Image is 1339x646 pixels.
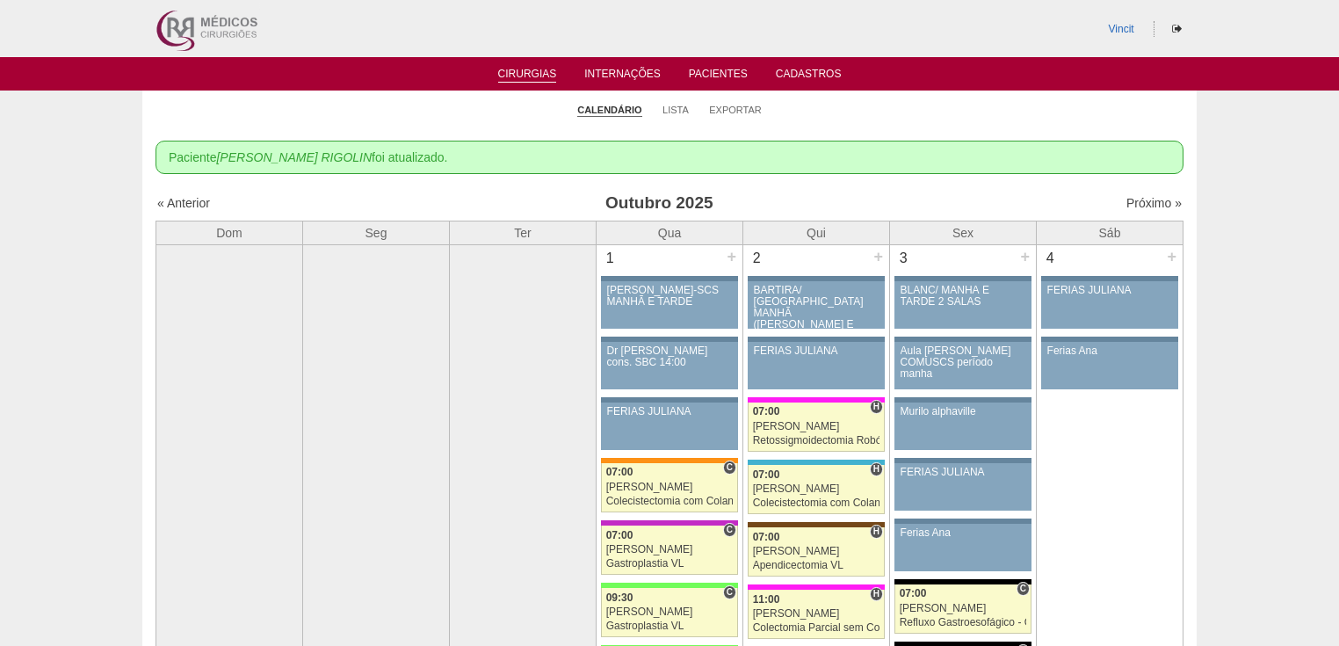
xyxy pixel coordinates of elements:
div: + [871,245,886,268]
div: Colectomia Parcial sem Colostomia VL [753,622,880,634]
i: Sair [1172,24,1182,34]
a: H 07:00 [PERSON_NAME] Colecistectomia com Colangiografia VL [748,465,885,514]
div: BLANC/ MANHÃ E TARDE 2 SALAS [901,285,1026,308]
a: Murilo alphaville [894,403,1031,450]
a: H 07:00 [PERSON_NAME] Apendicectomia VL [748,527,885,577]
span: Consultório [1017,582,1030,596]
div: Refluxo Gastroesofágico - Cirurgia VL [900,617,1027,628]
a: Ferias Ana [1041,342,1178,389]
div: Key: Aviso [601,337,738,342]
a: H 07:00 [PERSON_NAME] Retossigmoidectomia Robótica [748,403,885,452]
a: Vincit [1109,23,1134,35]
div: Key: Aviso [894,276,1031,281]
div: Key: Aviso [1041,276,1178,281]
a: FERIAS JULIANA [894,463,1031,511]
div: Key: Neomater [748,460,885,465]
a: Cadastros [776,68,842,85]
div: Apendicectomia VL [753,560,880,571]
div: [PERSON_NAME] [753,421,880,432]
a: Aula [PERSON_NAME] COMUSCS período manha [894,342,1031,389]
div: [PERSON_NAME] [753,546,880,557]
a: C 07:00 [PERSON_NAME] Gastroplastia VL [601,526,738,575]
a: H 11:00 [PERSON_NAME] Colectomia Parcial sem Colostomia VL [748,590,885,639]
span: 07:00 [753,405,780,417]
span: 07:00 [606,529,633,541]
div: [PERSON_NAME] [753,608,880,620]
div: Key: Aviso [601,397,738,403]
div: Key: Aviso [748,276,885,281]
div: FERIAS JULIANA [754,345,879,357]
div: Colecistectomia com Colangiografia VL [606,496,734,507]
a: FERIAS JULIANA [601,403,738,450]
div: 4 [1037,245,1064,272]
th: Qua [597,221,743,244]
div: Ferias Ana [1047,345,1173,357]
div: Key: Aviso [894,458,1031,463]
th: Seg [303,221,450,244]
a: FERIAS JULIANA [1041,281,1178,329]
span: Hospital [870,400,883,414]
div: Key: Aviso [748,337,885,342]
a: Cirurgias [498,68,557,83]
span: 07:00 [606,466,633,478]
div: Gastroplastia VL [606,621,734,632]
div: Key: Blanc [894,579,1031,584]
span: Consultório [723,523,736,537]
div: [PERSON_NAME]-SCS MANHÃ E TARDE [607,285,733,308]
div: [PERSON_NAME] [900,603,1027,614]
div: FERIAS JULIANA [1047,285,1173,296]
a: C 07:00 [PERSON_NAME] Colecistectomia com Colangiografia VL [601,463,738,512]
div: Key: Maria Braido [601,520,738,526]
div: Key: São Luiz - SCS [601,458,738,463]
a: Dr [PERSON_NAME] cons. SBC 14:00 [601,342,738,389]
div: [PERSON_NAME] [606,482,734,493]
div: Gastroplastia VL [606,558,734,570]
a: C 09:30 [PERSON_NAME] Gastroplastia VL [601,588,738,637]
div: Retossigmoidectomia Robótica [753,435,880,446]
a: Próximo » [1126,196,1182,210]
span: 11:00 [753,593,780,606]
a: BLANC/ MANHÃ E TARDE 2 SALAS [894,281,1031,329]
span: Hospital [870,525,883,539]
a: Lista [662,104,689,116]
div: Key: Aviso [1041,337,1178,342]
a: Internações [584,68,661,85]
th: Sex [890,221,1037,244]
th: Qui [743,221,890,244]
div: BARTIRA/ [GEOGRAPHIC_DATA] MANHÃ ([PERSON_NAME] E ANA)/ SANTA JOANA -TARDE [754,285,879,354]
a: [PERSON_NAME]-SCS MANHÃ E TARDE [601,281,738,329]
div: [PERSON_NAME] [606,606,734,618]
a: Pacientes [689,68,748,85]
div: Dr [PERSON_NAME] cons. SBC 14:00 [607,345,733,368]
em: [PERSON_NAME] RIGOLIN [216,150,372,164]
div: Paciente foi atualizado. [156,141,1183,174]
span: Consultório [723,461,736,475]
span: Consultório [723,585,736,599]
span: 07:00 [900,587,927,599]
div: 1 [597,245,624,272]
a: Calendário [577,104,641,117]
div: Key: Aviso [601,276,738,281]
span: 07:00 [753,468,780,481]
div: + [1017,245,1032,268]
span: Hospital [870,587,883,601]
span: Hospital [870,462,883,476]
a: FERIAS JULIANA [748,342,885,389]
div: Key: Aviso [894,337,1031,342]
div: 3 [890,245,917,272]
th: Ter [450,221,597,244]
div: Key: Aviso [894,397,1031,403]
div: FERIAS JULIANA [901,467,1026,478]
a: « Anterior [157,196,210,210]
div: Key: Brasil [601,583,738,588]
a: C 07:00 [PERSON_NAME] Refluxo Gastroesofágico - Cirurgia VL [894,584,1031,634]
div: 2 [743,245,771,272]
div: [PERSON_NAME] [753,483,880,495]
div: [PERSON_NAME] [606,544,734,555]
div: + [724,245,739,268]
th: Sáb [1037,221,1183,244]
h3: Outubro 2025 [403,191,916,216]
div: Ferias Ana [901,527,1026,539]
div: Key: Aviso [894,519,1031,524]
div: Key: Pro Matre [748,584,885,590]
